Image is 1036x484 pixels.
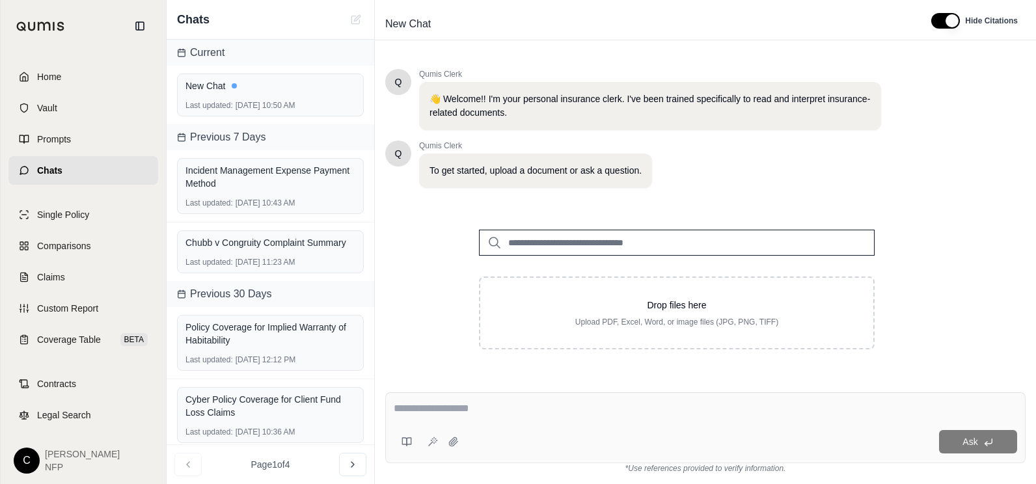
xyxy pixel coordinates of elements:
[251,458,290,471] span: Page 1 of 4
[14,448,40,474] div: C
[37,101,57,114] span: Vault
[939,430,1017,453] button: Ask
[120,333,148,346] span: BETA
[8,370,158,398] a: Contracts
[965,16,1018,26] span: Hide Citations
[8,325,158,354] a: Coverage TableBETA
[8,62,158,91] a: Home
[167,281,374,307] div: Previous 30 Days
[185,321,355,347] div: Policy Coverage for Implied Warranty of Habitability
[37,70,61,83] span: Home
[129,16,150,36] button: Collapse sidebar
[185,79,355,92] div: New Chat
[185,198,355,208] div: [DATE] 10:43 AM
[185,427,233,437] span: Last updated:
[185,164,355,190] div: Incident Management Expense Payment Method
[185,257,355,267] div: [DATE] 11:23 AM
[37,208,89,221] span: Single Policy
[185,355,233,365] span: Last updated:
[37,409,91,422] span: Legal Search
[8,156,158,185] a: Chats
[395,147,402,160] span: Hello
[8,294,158,323] a: Custom Report
[185,355,355,365] div: [DATE] 12:12 PM
[37,164,62,177] span: Chats
[395,75,402,88] span: Hello
[429,164,642,178] p: To get started, upload a document or ask a question.
[37,302,98,315] span: Custom Report
[8,232,158,260] a: Comparisons
[45,461,120,474] span: NFP
[419,141,652,151] span: Qumis Clerk
[380,14,916,34] div: Edit Title
[185,236,355,249] div: Chubb v Congruity Complaint Summary
[380,14,436,34] span: New Chat
[185,198,233,208] span: Last updated:
[167,40,374,66] div: Current
[385,463,1026,474] div: *Use references provided to verify information.
[185,393,355,419] div: Cyber Policy Coverage for Client Fund Loss Claims
[167,124,374,150] div: Previous 7 Days
[185,427,355,437] div: [DATE] 10:36 AM
[37,377,76,390] span: Contracts
[8,401,158,429] a: Legal Search
[501,299,852,312] p: Drop files here
[185,100,233,111] span: Last updated:
[962,437,977,447] span: Ask
[8,200,158,229] a: Single Policy
[185,257,233,267] span: Last updated:
[16,21,65,31] img: Qumis Logo
[8,94,158,122] a: Vault
[37,333,101,346] span: Coverage Table
[429,92,871,120] p: 👋 Welcome!! I'm your personal insurance clerk. I've been trained specifically to read and interpr...
[177,10,210,29] span: Chats
[185,100,355,111] div: [DATE] 10:50 AM
[419,69,881,79] span: Qumis Clerk
[348,12,364,27] button: New Chat
[45,448,120,461] span: [PERSON_NAME]
[37,239,90,252] span: Comparisons
[37,271,65,284] span: Claims
[37,133,71,146] span: Prompts
[501,317,852,327] p: Upload PDF, Excel, Word, or image files (JPG, PNG, TIFF)
[8,125,158,154] a: Prompts
[8,263,158,291] a: Claims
